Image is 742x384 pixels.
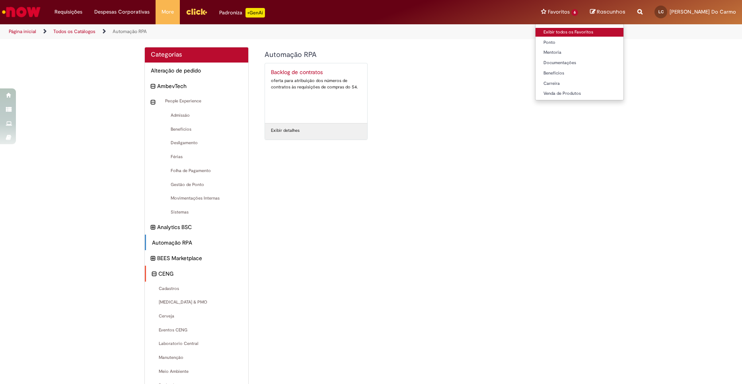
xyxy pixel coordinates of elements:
span: Desligamento [151,140,243,146]
span: Férias [151,154,243,160]
ul: Favoritos [535,24,624,100]
h2: Backlog de contratos [271,69,361,76]
div: Cerveja [145,309,249,323]
div: Padroniza [219,8,265,18]
div: Desligamento [145,136,249,150]
span: [MEDICAL_DATA] & PMO [151,299,243,306]
a: Automação RPA [113,28,147,35]
span: BEES Marketplace [157,254,243,262]
a: Exibir todos os Favoritos [536,28,623,37]
a: Mentoria [536,48,623,57]
div: recolher categoria People Experience People Experience [145,94,249,108]
i: recolher categoria AmbevTech [151,82,155,91]
ul: People Experience subcategorias [145,108,249,219]
ul: Trilhas de página [6,24,489,39]
span: Folha de Pagamento [151,168,243,174]
span: [PERSON_NAME] Do Carmo [670,8,736,15]
div: recolher categoria AmbevTech AmbevTech [145,78,249,94]
span: Laboratorio Central [151,341,243,347]
div: expandir categoria Analytics BSC Analytics BSC [145,219,249,235]
span: CENG [158,270,243,278]
div: oferta para atribuição dos números de contratos às requisições de compras do S4. [271,78,361,90]
div: Admissão [145,108,249,123]
span: Analytics BSC [157,223,243,231]
span: Benefícios [151,126,243,133]
span: Cerveja [151,313,243,319]
a: Todos os Catálogos [53,28,95,35]
i: recolher categoria People Experience [151,98,155,107]
span: AmbevTech [157,82,243,90]
span: Rascunhos [597,8,625,16]
div: recolher categoria CENG CENG [145,266,249,282]
span: Requisições [55,8,82,16]
div: Movimentações Internas [145,191,249,206]
div: Alteração de pedido [145,63,249,78]
span: Eventos CENG [151,327,243,333]
a: Exibir detalhes [271,127,300,134]
a: Benefícios [536,69,623,78]
span: Meio Ambiente [151,368,243,375]
div: [MEDICAL_DATA] & PMO [145,295,249,310]
div: Cadastros [145,282,249,296]
ul: AmbevTech subcategorias [145,94,249,219]
span: Alteração de pedido [151,67,243,74]
div: Laboratorio Central [145,337,249,351]
span: More [162,8,174,16]
p: +GenAi [245,8,265,18]
a: Backlog de contratos oferta para atribuição dos números de contratos às requisições de compras do... [265,63,367,123]
span: Favoritos [548,8,570,16]
h2: Categorias [151,51,243,59]
span: Manutenção [151,355,243,361]
span: 6 [571,9,578,16]
span: Sistemas [151,209,243,216]
img: ServiceNow [1,4,42,20]
div: Férias [145,150,249,164]
img: click_logo_yellow_360x200.png [186,6,207,18]
a: Ponto [536,38,623,47]
i: expandir categoria BEES Marketplace [151,254,155,263]
div: expandir categoria BEES Marketplace BEES Marketplace [145,250,249,266]
span: Admissão [151,112,243,119]
div: Manutenção [145,351,249,365]
span: LC [658,9,664,14]
span: Automação RPA [152,239,243,247]
div: Eventos CENG [145,323,249,337]
span: Cadastros [151,286,243,292]
h1: {"description":null,"title":"Automação RPA"} Categoria [265,51,512,59]
div: Automação RPA [145,235,249,251]
div: Meio Ambiente [145,364,249,379]
span: People Experience [157,98,243,104]
a: Documentações [536,59,623,67]
span: Movimentações Internas [151,195,243,202]
span: Gestão de Ponto [151,182,243,188]
a: Venda de Produtos [536,89,623,98]
span: Despesas Corporativas [94,8,150,16]
div: Folha de Pagamento [145,164,249,178]
a: Rascunhos [590,8,625,16]
div: Benefícios [145,122,249,137]
div: Sistemas [145,205,249,219]
i: expandir categoria Analytics BSC [151,223,155,232]
i: recolher categoria CENG [152,270,156,278]
div: Gestão de Ponto [145,178,249,192]
a: Carreira [536,79,623,88]
a: Página inicial [9,28,36,35]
